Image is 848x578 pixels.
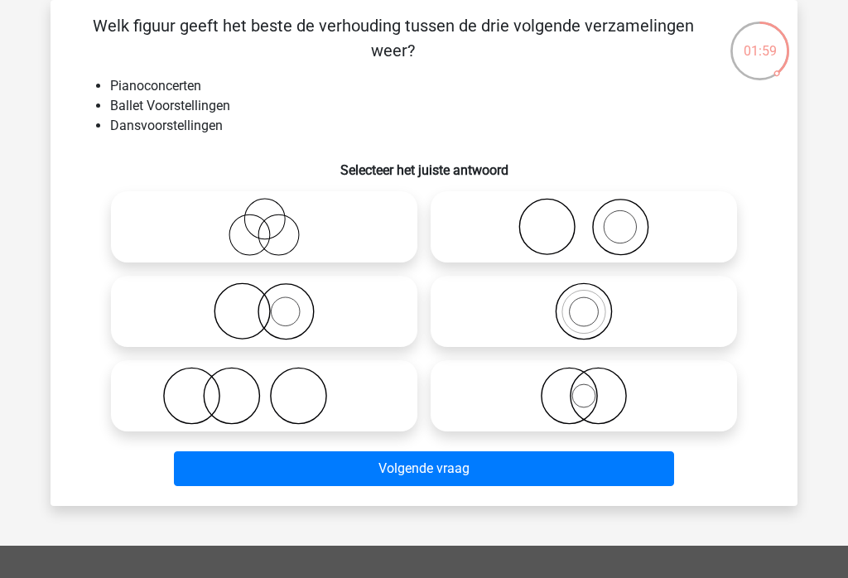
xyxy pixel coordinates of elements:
h6: Selecteer het juiste antwoord [77,149,771,178]
li: Pianoconcerten [110,76,771,96]
button: Volgende vraag [174,451,675,486]
div: 01:59 [729,20,791,61]
li: Ballet Voorstellingen [110,96,771,116]
li: Dansvoorstellingen [110,116,771,136]
p: Welk figuur geeft het beste de verhouding tussen de drie volgende verzamelingen weer? [77,13,709,63]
